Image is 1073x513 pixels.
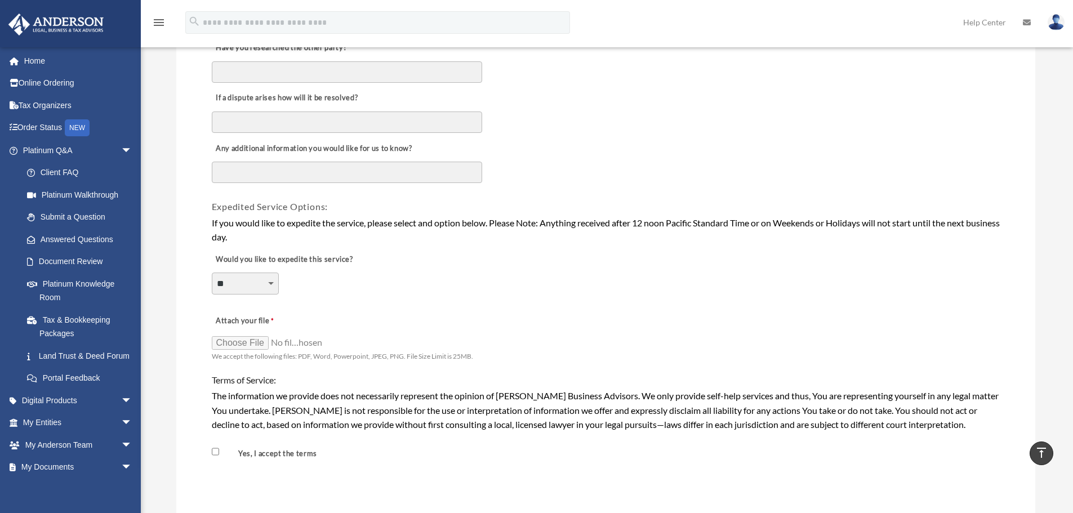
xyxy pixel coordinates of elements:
span: arrow_drop_down [121,139,144,162]
a: vertical_align_top [1030,441,1053,465]
span: We accept the following files: PDF, Word, Powerpoint, JPEG, PNG. File Size Limit is 25MB. [212,352,473,360]
i: menu [152,16,166,29]
i: search [188,15,201,28]
a: Online Ordering [8,72,149,95]
a: Platinum Knowledge Room [16,273,149,309]
img: Anderson Advisors Platinum Portal [5,14,107,35]
a: Portal Feedback [16,367,149,390]
a: Submit a Question [16,206,149,229]
a: Home [8,50,149,72]
a: Platinum Walkthrough [16,184,149,206]
label: Would you like to expedite this service? [212,252,356,267]
i: vertical_align_top [1035,446,1048,460]
a: My Anderson Teamarrow_drop_down [8,434,149,456]
a: Answered Questions [16,228,149,251]
a: My Documentsarrow_drop_down [8,456,149,479]
a: Order StatusNEW [8,117,149,140]
a: Tax Organizers [8,94,149,117]
span: arrow_drop_down [121,434,144,457]
span: arrow_drop_down [121,412,144,435]
span: arrow_drop_down [121,389,144,412]
span: arrow_drop_down [121,456,144,479]
div: If you would like to expedite the service, please select and option below. Please Note: Anything ... [212,216,1000,244]
a: Tax & Bookkeeping Packages [16,309,149,345]
h4: Terms of Service: [212,374,1000,386]
a: menu [152,20,166,29]
label: Yes, I accept the terms [221,448,322,459]
label: Have you researched the other party? [212,41,350,56]
img: User Pic [1048,14,1065,30]
label: Any additional information you would like for us to know? [212,141,415,157]
span: Expedited Service Options: [212,201,328,212]
div: NEW [65,119,90,136]
label: Attach your file [212,313,324,329]
a: Land Trust & Deed Forum [16,345,149,367]
label: If a dispute arises how will it be resolved? [212,91,361,106]
a: Digital Productsarrow_drop_down [8,389,149,412]
a: My Entitiesarrow_drop_down [8,412,149,434]
a: Document Review [16,251,144,273]
a: Client FAQ [16,162,149,184]
a: Platinum Q&Aarrow_drop_down [8,139,149,162]
div: The information we provide does not necessarily represent the opinion of [PERSON_NAME] Business A... [212,389,1000,432]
